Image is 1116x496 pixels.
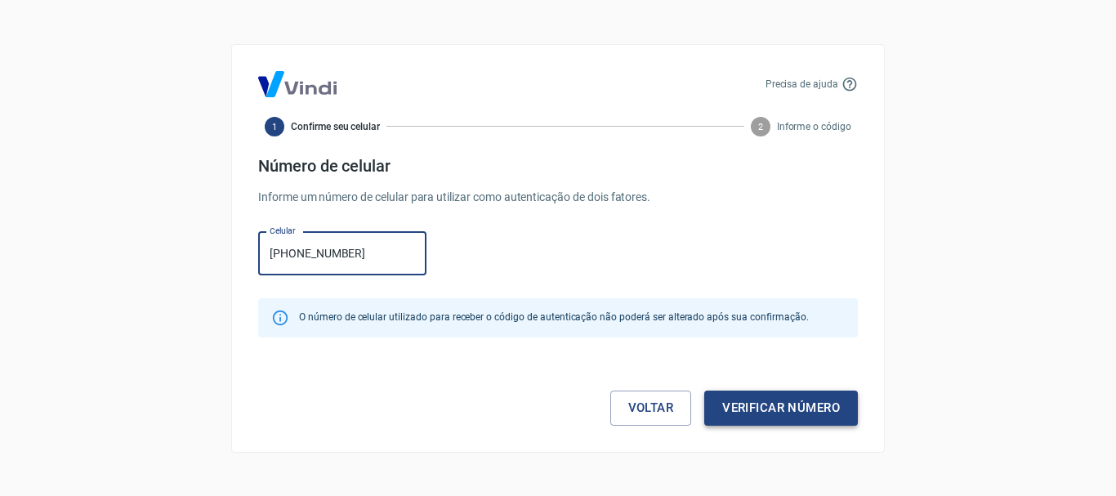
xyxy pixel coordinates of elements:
[766,77,838,92] p: Precisa de ajuda
[291,119,380,134] span: Confirme seu celular
[610,391,692,425] a: Voltar
[704,391,858,425] button: Verificar número
[258,71,337,97] img: Logo Vind
[258,156,858,176] h4: Número de celular
[258,189,858,206] p: Informe um número de celular para utilizar como autenticação de dois fatores.
[272,121,277,132] text: 1
[758,121,763,132] text: 2
[777,119,851,134] span: Informe o código
[299,303,808,333] div: O número de celular utilizado para receber o código de autenticação não poderá ser alterado após ...
[270,225,296,237] label: Celular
